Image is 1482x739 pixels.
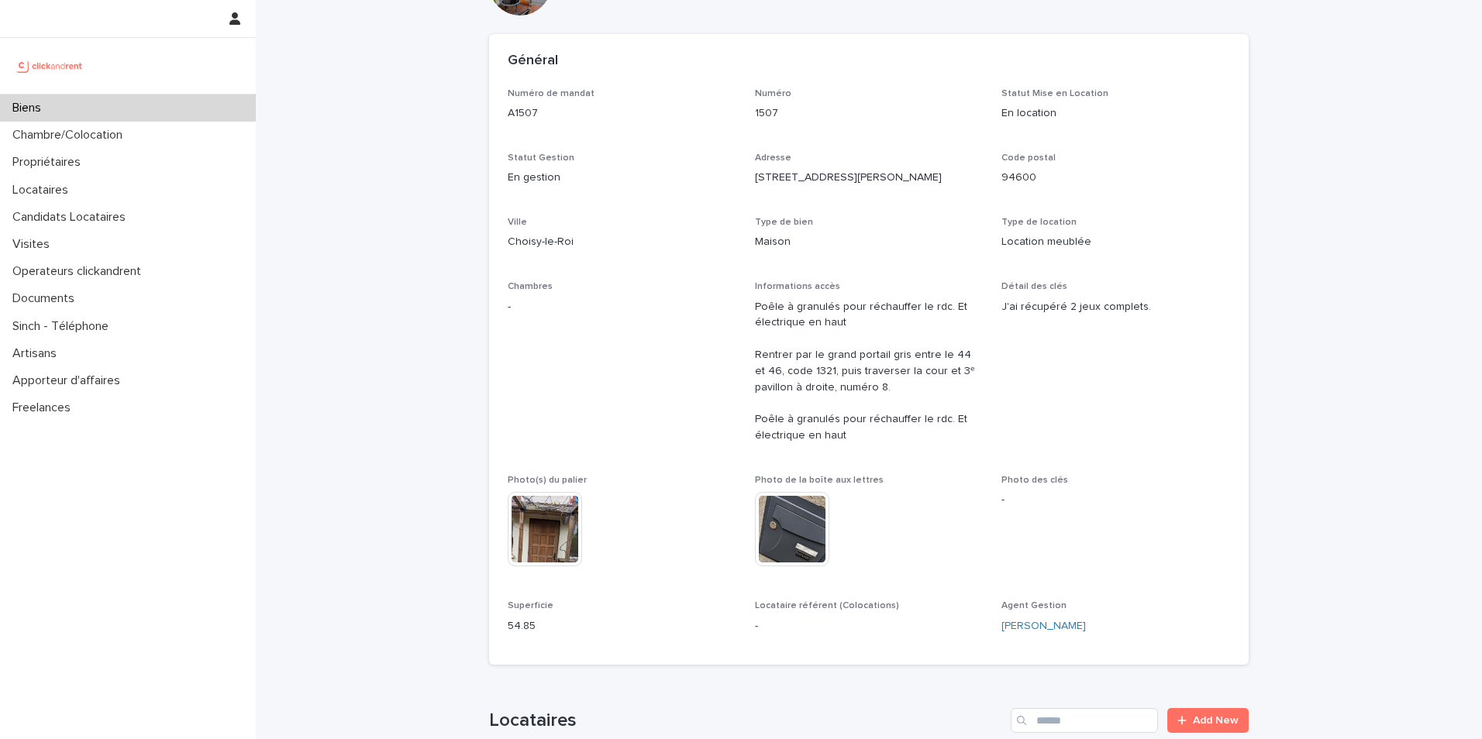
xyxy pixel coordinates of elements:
p: - [1001,492,1230,508]
h2: Général [508,53,558,70]
p: Visites [6,237,62,252]
p: Locataires [6,183,81,198]
p: Artisans [6,346,69,361]
p: Freelances [6,400,83,415]
span: Ville [508,218,527,227]
span: Code postal [1001,153,1056,163]
span: Type de bien [755,218,813,227]
p: Documents [6,291,87,306]
p: Location meublée [1001,234,1230,250]
p: En gestion [508,170,736,186]
span: Photo(s) du palier [508,476,587,485]
p: Poêle à granulés pour réchauffer le rdc. Et électrique en haut Rentrer par le grand portail gris ... [755,299,984,444]
p: 1507 [755,105,984,122]
p: J'ai récupéré 2 jeux complets. [1001,299,1230,315]
span: Statut Gestion [508,153,574,163]
input: Search [1011,708,1158,733]
span: Type de location [1001,218,1077,227]
span: Superficie [508,601,553,610]
p: Maison [755,234,984,250]
p: Sinch - Téléphone [6,319,121,334]
p: Choisy-le-Roi [508,234,736,250]
img: UCB0brd3T0yccxBKYDjQ [12,50,88,81]
p: Operateurs clickandrent [6,264,153,279]
p: - [508,299,736,315]
p: Candidats Locataires [6,210,138,225]
span: Add New [1193,715,1239,726]
p: A1507 [508,105,736,122]
a: [PERSON_NAME] [1001,618,1086,634]
span: Détail des clés [1001,282,1067,291]
p: [STREET_ADDRESS][PERSON_NAME] [755,170,984,186]
span: Numéro [755,89,791,98]
p: En location [1001,105,1230,122]
p: - [755,618,984,634]
span: Adresse [755,153,791,163]
span: Photo de la boîte aux lettres [755,476,884,485]
span: Statut Mise en Location [1001,89,1108,98]
p: 94600 [1001,170,1230,186]
span: Chambres [508,282,553,291]
p: Apporteur d'affaires [6,373,133,388]
h1: Locataires [489,710,1005,732]
p: 54.85 [508,618,736,634]
span: Numéro de mandat [508,89,595,98]
span: Photo des clés [1001,476,1068,485]
span: Agent Gestion [1001,601,1067,610]
p: Chambre/Colocation [6,128,135,143]
p: Propriétaires [6,155,93,170]
span: Locataire référent (Colocations) [755,601,899,610]
span: Informations accès [755,282,840,291]
p: Biens [6,101,53,115]
a: Add New [1167,708,1249,733]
